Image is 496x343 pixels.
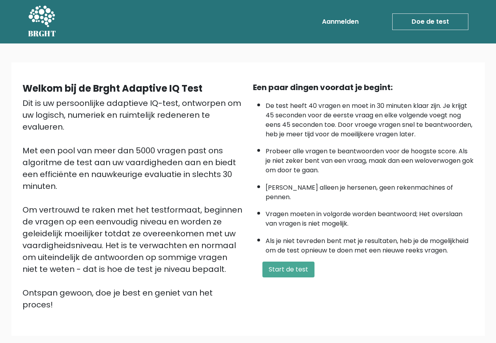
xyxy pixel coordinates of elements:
[392,13,468,30] a: Doe de test
[22,97,243,311] div: Dit is uw persoonlijke adaptieve IQ-test, ontworpen om uw logisch, numeriek en ruimtelijk redener...
[28,3,56,40] a: BRGHT
[28,29,56,38] h5: BRGHT
[266,205,474,228] li: Vragen moeten in volgorde worden beantwoord; Het overslaan van vragen is niet mogelijk.
[262,262,314,277] button: Start de test
[266,179,474,202] li: [PERSON_NAME] alleen je hersenen, geen rekenmachines of pennen.
[266,232,474,255] li: Als je niet tevreden bent met je resultaten, heb je de mogelijkheid om de test opnieuw te doen me...
[253,81,474,93] div: Een paar dingen voordat je begint:
[22,82,202,95] b: Welkom bij de Brght Adaptive IQ Test
[319,14,362,30] a: Aanmelden
[266,143,474,175] li: Probeer alle vragen te beantwoorden voor de hoogste score. Als je niet zeker bent van een vraag, ...
[266,97,474,139] li: De test heeft 40 vragen en moet in 30 minuten klaar zijn. Je krijgt 45 seconden voor de eerste vr...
